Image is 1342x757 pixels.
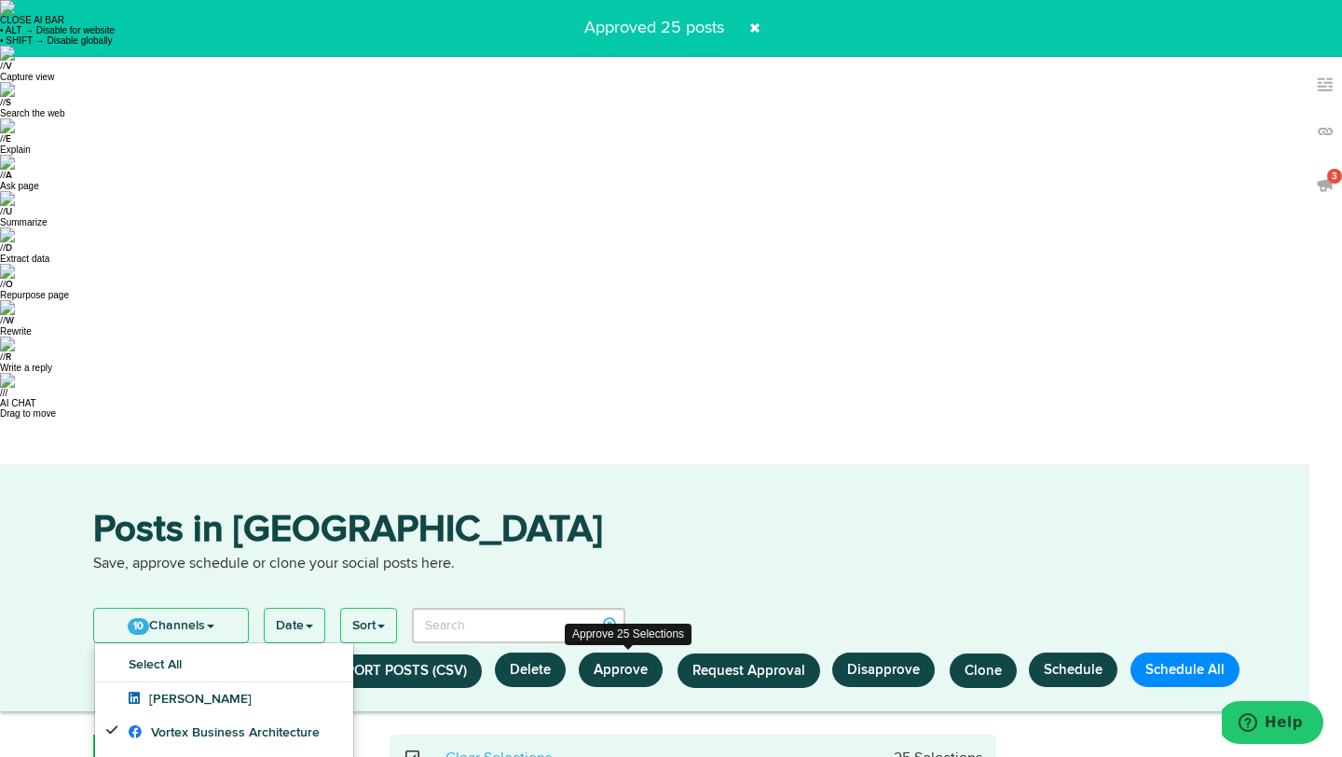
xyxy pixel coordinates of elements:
[265,609,324,642] a: Date
[1130,653,1239,687] button: Schedule All
[692,664,805,678] span: Request Approval
[93,512,1249,554] h3: Posts in [GEOGRAPHIC_DATA]
[965,664,1002,678] span: Clone
[94,609,248,642] a: 10Channels
[341,609,396,642] a: Sort
[128,618,149,635] span: 10
[95,648,353,681] a: Select All
[565,624,692,645] div: Approve 25 Selections
[495,653,566,687] button: Delete
[129,726,320,739] span: Vortex Business Architecture
[313,654,482,688] button: Export Posts (CSV)
[579,653,663,687] button: Approve
[129,693,252,706] span: [PERSON_NAME]
[678,654,820,688] button: Request Approval
[93,554,1249,575] p: Save, approve schedule or clone your social posts here.
[950,654,1017,688] button: Clone
[1222,701,1323,748] iframe: Opens a widget where you can find more information
[832,653,935,687] button: Disapprove
[412,608,625,643] input: Search
[1029,653,1117,687] button: Schedule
